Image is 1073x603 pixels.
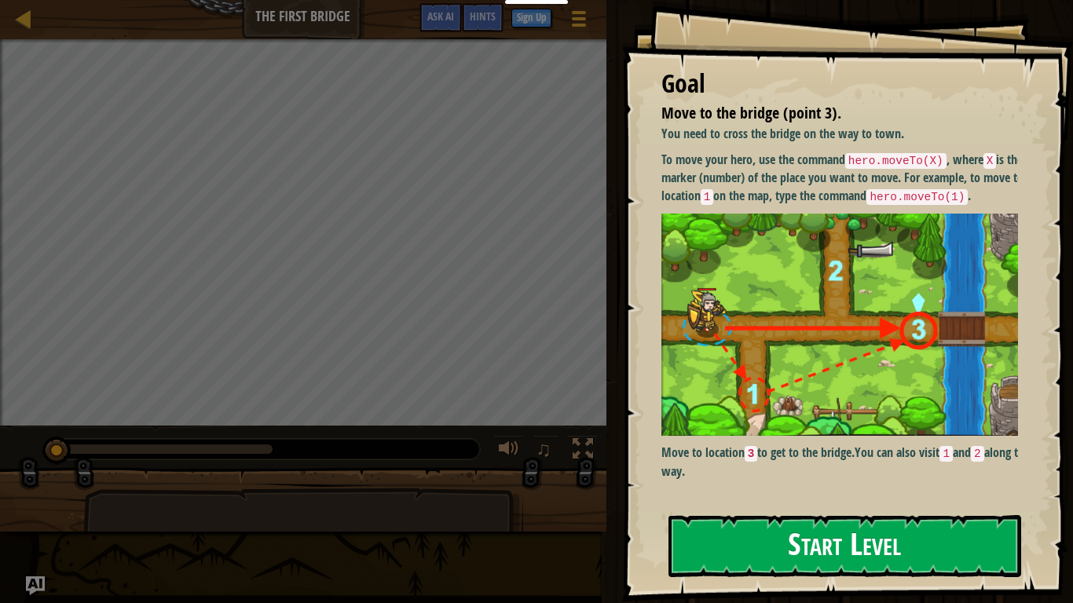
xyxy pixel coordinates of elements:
[493,435,525,467] button: Adjust volume
[661,66,1018,102] div: Goal
[866,189,968,205] code: hero.moveTo(1)
[642,102,1014,125] li: Move to the bridge (point 3).
[983,153,997,169] code: X
[939,446,953,462] code: 1
[745,446,758,462] code: 3
[661,444,1030,480] p: You can also visit and along the way.
[668,515,1021,577] button: Start Level
[701,189,714,205] code: 1
[470,9,496,24] span: Hints
[971,446,984,462] code: 2
[536,437,551,461] span: ♫
[511,9,551,27] button: Sign Up
[661,214,1030,437] img: M7l1b
[661,151,1030,206] p: To move your hero, use the command , where is the marker (number) of the place you want to move. ...
[661,102,841,123] span: Move to the bridge (point 3).
[26,576,45,595] button: Ask AI
[419,3,462,32] button: Ask AI
[559,3,599,40] button: Show game menu
[661,444,855,461] strong: Move to location to get to the bridge.
[567,435,599,467] button: Toggle fullscreen
[845,153,947,169] code: hero.moveTo(X)
[661,125,1030,143] p: You need to cross the bridge on the way to town.
[533,435,559,467] button: ♫
[427,9,454,24] span: Ask AI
